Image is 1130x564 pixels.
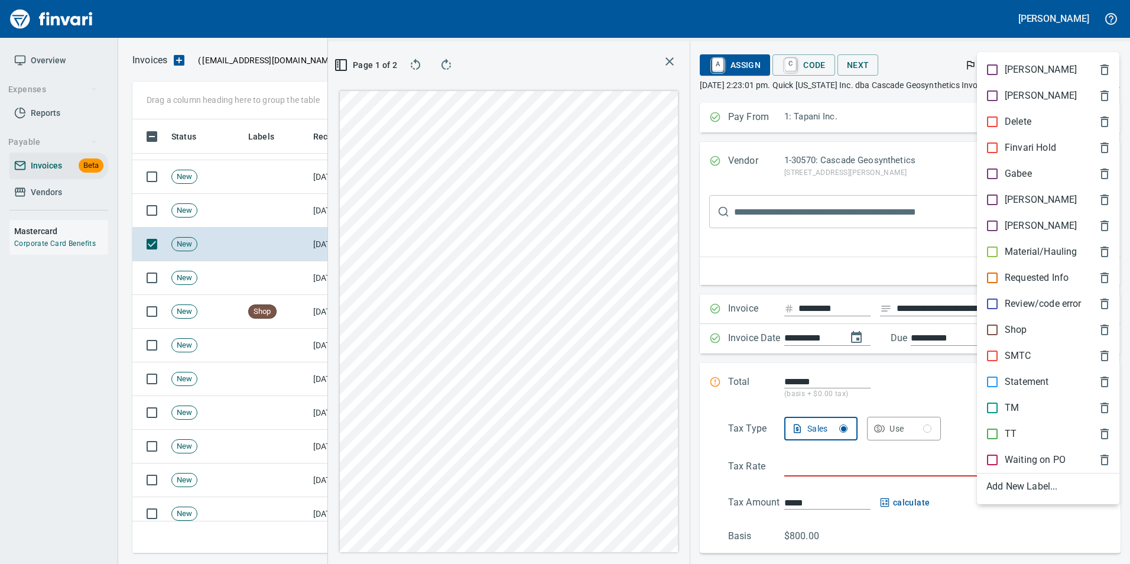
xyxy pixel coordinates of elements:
[1005,167,1032,181] p: Gabee
[1005,453,1066,467] p: Waiting on PO
[1005,115,1031,129] p: Delete
[1005,323,1027,337] p: Shop
[1005,193,1077,207] p: [PERSON_NAME]
[1005,141,1056,155] p: Finvari Hold
[1005,219,1077,233] p: [PERSON_NAME]
[986,479,1110,494] span: Add New Label...
[1005,401,1019,415] p: TM
[1005,297,1082,311] p: Review/code error
[1005,89,1077,103] p: [PERSON_NAME]
[1005,427,1017,441] p: TT
[1005,375,1048,389] p: Statement
[1005,63,1077,77] p: [PERSON_NAME]
[1005,245,1077,259] p: Material/Hauling
[1005,271,1069,285] p: Requested Info
[1005,349,1031,363] p: SMTC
